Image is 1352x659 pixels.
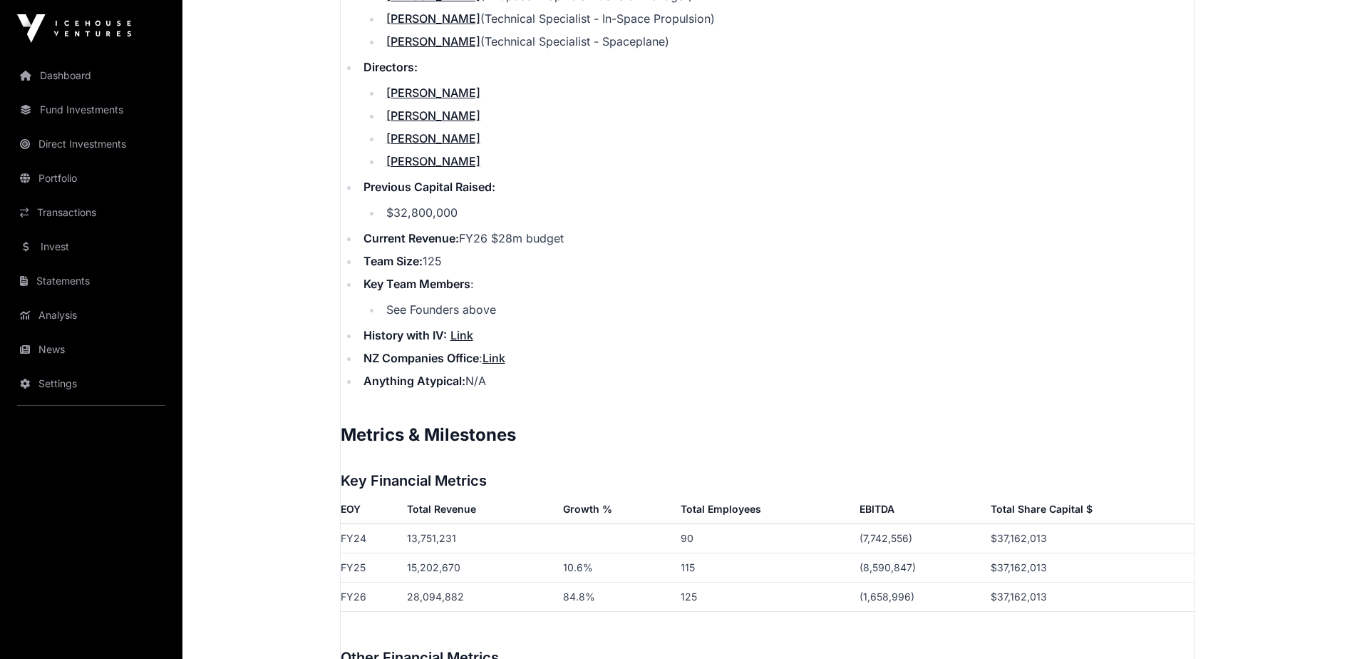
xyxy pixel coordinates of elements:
[341,469,1194,492] h3: Key Financial Metrics
[401,523,557,553] td: 13,751,231
[11,300,171,331] a: Analysis
[557,501,675,524] th: Growth %
[11,60,171,91] a: Dashboard
[985,501,1194,524] th: Total Share Capital $
[386,11,480,26] a: [PERSON_NAME]
[854,501,985,524] th: EBITDA
[363,180,495,194] strong: Previous Capital Raised:
[11,231,171,262] a: Invest
[359,349,1194,367] li: :
[675,501,853,524] th: Total Employees
[11,265,171,297] a: Statements
[386,34,480,48] a: [PERSON_NAME]
[382,301,1194,318] li: See Founders above
[359,275,1194,318] li: :
[985,582,1194,611] td: $37,162,013
[386,86,480,100] a: [PERSON_NAME]
[854,523,985,553] td: (7,742,556)
[341,501,401,524] th: EOY
[341,523,401,553] td: FY24
[382,10,1194,27] li: (Technical Specialist - In-Space Propulsion)
[359,252,1194,270] li: 125
[675,553,853,582] td: 115
[985,523,1194,553] td: $37,162,013
[11,334,171,365] a: News
[675,582,853,611] td: 125
[11,94,171,126] a: Fund Investments
[363,374,465,388] strong: Anything Atypical:
[363,277,470,291] strong: Key Team Members
[401,582,557,611] td: 28,094,882
[1281,591,1352,659] iframe: Chat Widget
[386,154,480,168] a: [PERSON_NAME]
[11,197,171,228] a: Transactions
[363,254,423,268] strong: Team Size:
[854,582,985,611] td: (1,658,996)
[985,553,1194,582] td: $37,162,013
[382,204,1194,221] li: $32,800,000
[363,351,479,365] strong: NZ Companies Office
[363,328,447,342] strong: History with IV:
[386,108,480,123] a: [PERSON_NAME]
[450,328,473,342] a: Link
[675,523,853,553] td: 90
[854,553,985,582] td: (8,590,847)
[401,553,557,582] td: 15,202,670
[359,372,1194,389] li: N/A
[363,60,418,74] strong: Directors:
[11,368,171,399] a: Settings
[557,553,675,582] td: 10.6%
[382,33,1194,50] li: (Technical Specialist - Spaceplane)
[363,231,459,245] strong: Current Revenue:
[11,163,171,194] a: Portfolio
[359,230,1194,247] li: FY26 $28m budget
[401,501,557,524] th: Total Revenue
[341,553,401,582] td: FY25
[386,131,480,145] a: [PERSON_NAME]
[11,128,171,160] a: Direct Investments
[483,351,505,365] a: Link
[341,582,401,611] td: FY26
[341,424,1194,446] h2: Metrics & Milestones
[557,582,675,611] td: 84.8%
[17,14,131,43] img: Icehouse Ventures Logo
